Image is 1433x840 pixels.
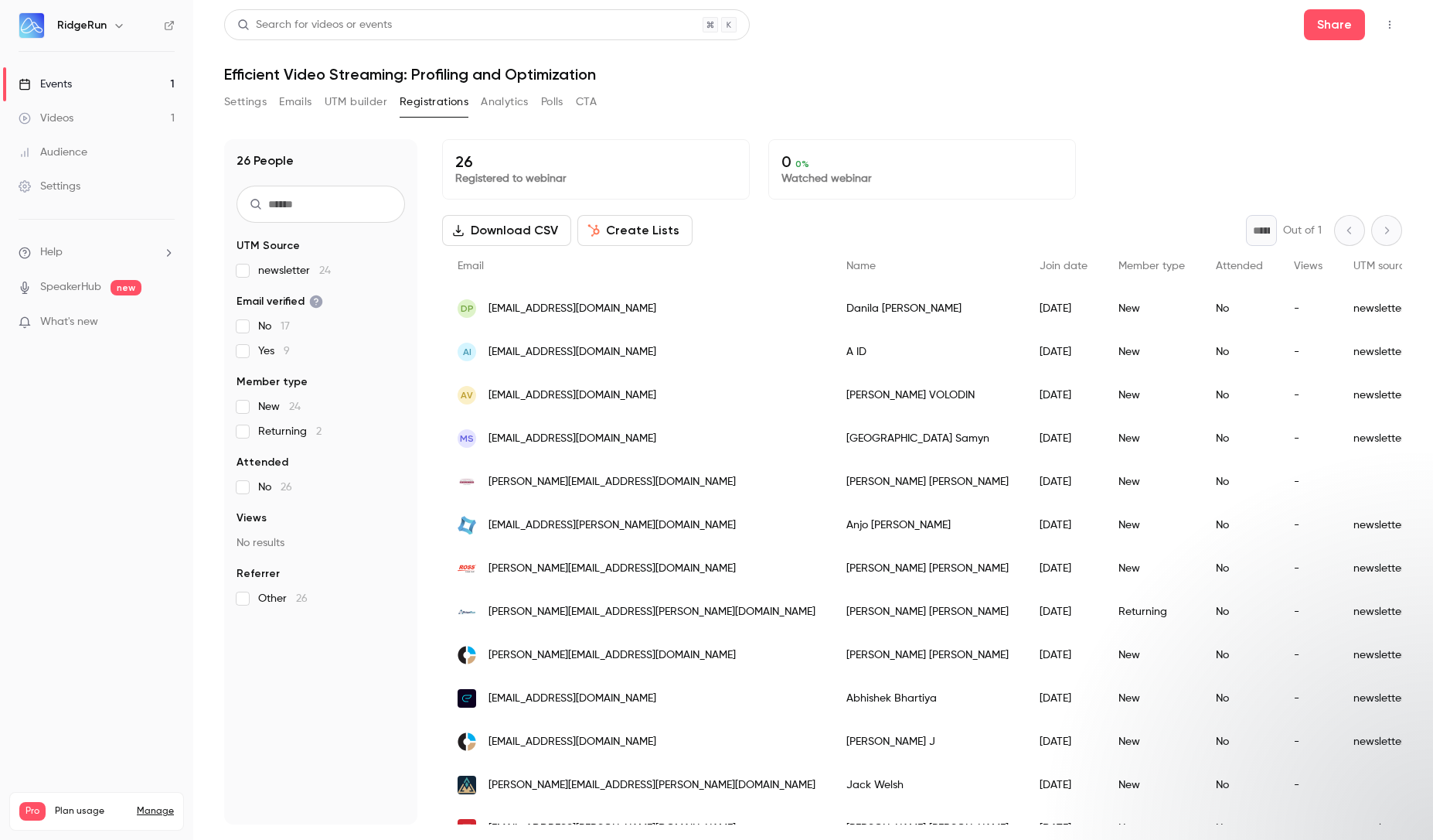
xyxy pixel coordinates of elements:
[1200,547,1278,590] div: No
[1024,460,1103,504] div: [DATE]
[19,244,175,261] li: help-dropdown-opener
[258,343,290,359] span: Yes
[481,90,529,114] button: Analytics
[237,566,280,582] span: Referrer
[1024,547,1103,590] div: [DATE]
[1200,504,1278,547] div: No
[316,426,322,437] span: 2
[488,388,656,404] span: [EMAIL_ADDRESS][DOMAIN_NAME]
[831,633,1024,677] div: [PERSON_NAME] [PERSON_NAME]
[488,344,656,360] span: [EMAIL_ADDRESS][DOMAIN_NAME]
[281,321,290,332] span: 17
[40,279,101,295] a: SpeakerHub
[19,77,72,92] div: Events
[458,473,476,491] img: datacast.com
[455,152,737,171] p: 26
[458,776,476,794] img: vidterra.com
[458,819,476,838] img: resideo.com
[831,504,1024,547] div: Anjo [PERSON_NAME]
[831,547,1024,590] div: [PERSON_NAME] [PERSON_NAME]
[40,314,98,330] span: What's new
[488,301,656,317] span: [EMAIL_ADDRESS][DOMAIN_NAME]
[1103,633,1200,677] div: New
[1103,504,1200,547] div: New
[488,647,736,664] span: [PERSON_NAME][EMAIL_ADDRESS][DOMAIN_NAME]
[1040,261,1088,271] span: Join date
[846,261,876,271] span: Name
[1338,504,1427,547] div: newsletter
[458,689,476,708] img: evolvedynamics.com
[289,401,301,412] span: 24
[1283,223,1322,238] p: Out of 1
[781,171,1063,186] p: Watched webinar
[1118,261,1185,271] span: Member type
[488,821,736,837] span: [EMAIL_ADDRESS][PERSON_NAME][DOMAIN_NAME]
[831,763,1024,807] div: Jack Welsh
[1024,330,1103,374] div: [DATE]
[1338,677,1427,720] div: newsletter
[1338,330,1427,374] div: newsletter
[458,565,476,572] img: rossvideo.com
[831,720,1024,763] div: [PERSON_NAME] J
[781,152,1063,171] p: 0
[1103,720,1200,763] div: New
[258,591,308,606] span: Other
[237,510,267,526] span: Views
[795,159,809,169] span: 0 %
[1024,720,1103,763] div: [DATE]
[1216,261,1263,271] span: Attended
[1024,287,1103,330] div: [DATE]
[1278,633,1338,677] div: -
[831,330,1024,374] div: A ID
[458,261,484,271] span: Email
[237,535,405,551] p: No results
[258,480,292,495] span: No
[1200,287,1278,330] div: No
[1200,460,1278,504] div: No
[1353,261,1411,271] span: UTM source
[1103,374,1200,417] div: New
[1200,374,1278,417] div: No
[1338,720,1427,763] div: newsletter
[488,474,736,490] span: [PERSON_NAME][EMAIL_ADDRESS][DOMAIN_NAME]
[325,90,387,114] button: UTM builder
[1103,590,1200,633] div: Returning
[1304,9,1365,40] button: Share
[488,691,656,707] span: [EMAIL_ADDRESS][DOMAIN_NAME]
[284,346,290,357] span: 9
[1338,633,1427,677] div: newsletter
[488,777,815,794] span: [PERSON_NAME][EMAIL_ADDRESS][PERSON_NAME][DOMAIN_NAME]
[1278,417,1338,460] div: -
[461,302,474,316] span: DP
[458,516,476,534] img: vvdntech.in
[258,319,290,334] span: No
[1278,677,1338,720] div: -
[1278,287,1338,330] div: -
[831,287,1024,330] div: Danila [PERSON_NAME]
[1278,590,1338,633] div: -
[19,802,46,821] span: Pro
[1338,417,1427,460] div: newsletter
[1294,261,1322,271] span: Views
[1338,547,1427,590] div: newsletter
[455,171,737,186] p: Registered to webinar
[55,805,128,818] span: Plan usage
[831,590,1024,633] div: [PERSON_NAME] [PERSON_NAME]
[463,345,471,359] span: AI
[577,215,693,246] button: Create Lists
[458,732,476,751] img: currentcorp.com
[296,593,308,604] span: 26
[1278,460,1338,504] div: -
[1200,720,1278,763] div: No
[460,432,474,446] span: MS
[19,111,73,126] div: Videos
[1200,417,1278,460] div: No
[458,646,476,664] img: currentcorp.com
[1103,417,1200,460] div: New
[1338,374,1427,417] div: newsletter
[156,316,175,330] iframe: Noticeable Trigger
[458,603,476,621] img: ridgerun.com
[1338,287,1427,330] div: newsletter
[1103,330,1200,374] div: New
[488,734,656,750] span: [EMAIL_ADDRESS][DOMAIN_NAME]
